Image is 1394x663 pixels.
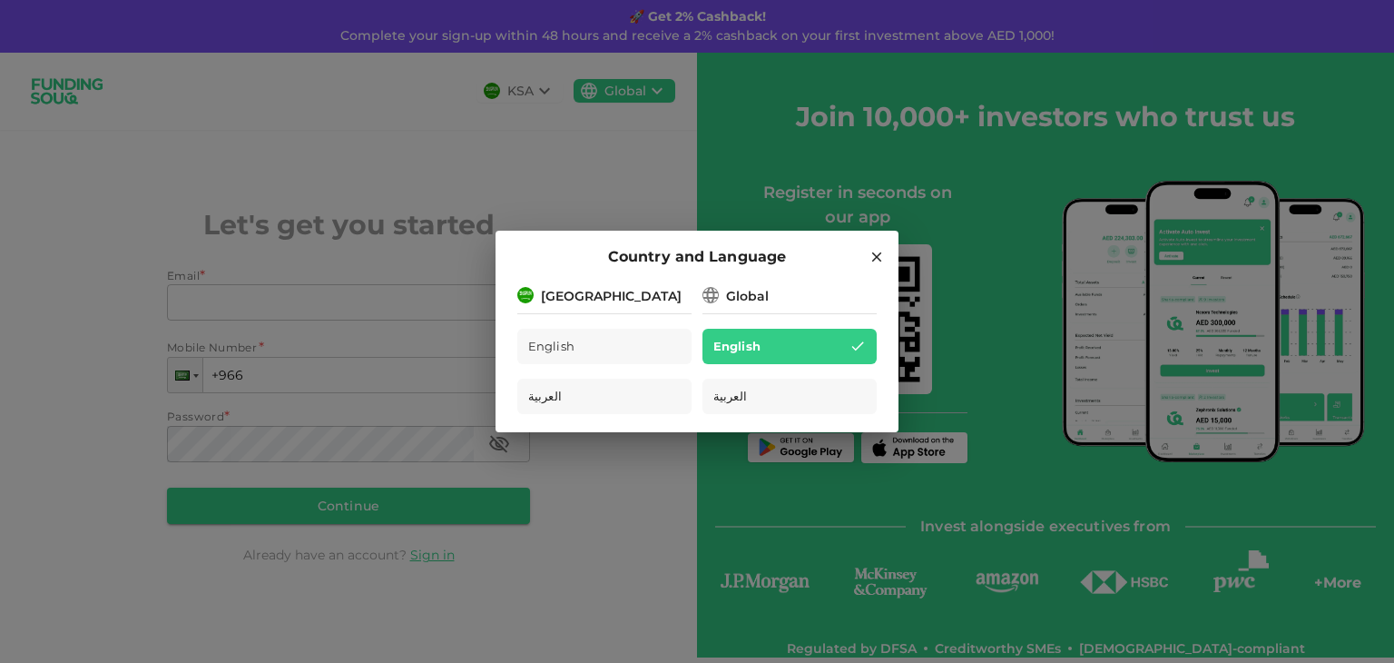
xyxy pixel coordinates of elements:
span: Country and Language [608,245,786,269]
span: العربية [713,386,747,407]
img: flag-sa.b9a346574cdc8950dd34b50780441f57.svg [517,287,534,303]
div: [GEOGRAPHIC_DATA] [541,287,682,306]
div: Global [726,287,769,306]
span: English [713,336,761,357]
span: العربية [528,386,562,407]
span: English [528,336,574,357]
